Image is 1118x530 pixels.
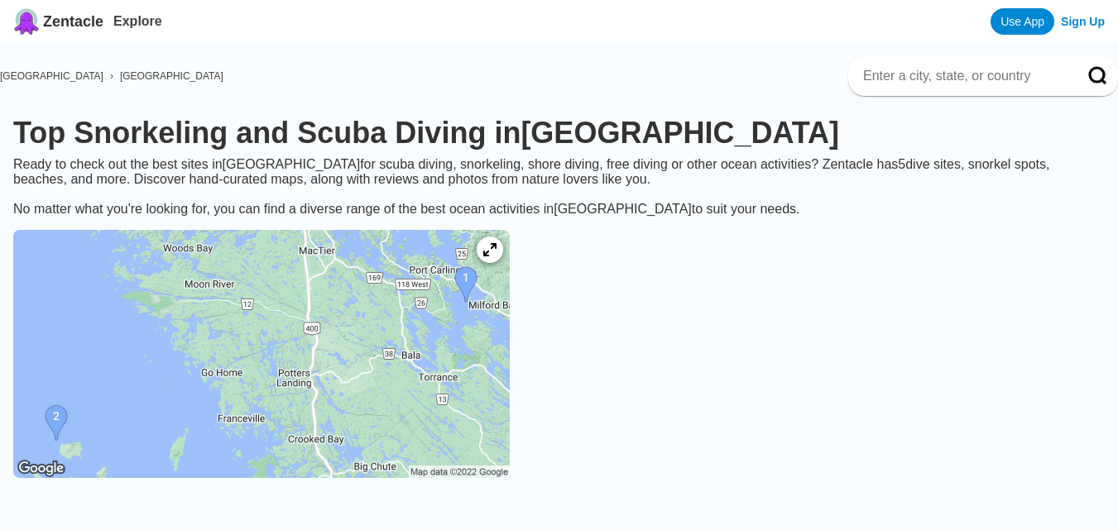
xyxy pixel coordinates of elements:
img: Muskoka District Municipality dive site map [13,230,510,478]
input: Enter a city, state, or country [861,68,1065,84]
img: Zentacle logo [13,8,40,35]
h1: Top Snorkeling and Scuba Diving in [GEOGRAPHIC_DATA] [13,116,1105,150]
span: › [110,70,113,82]
a: [GEOGRAPHIC_DATA] [120,70,223,82]
a: Explore [113,14,162,28]
a: Zentacle logoZentacle [13,8,103,35]
a: Use App [991,8,1054,35]
a: Sign Up [1061,15,1105,28]
span: Zentacle [43,13,103,31]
